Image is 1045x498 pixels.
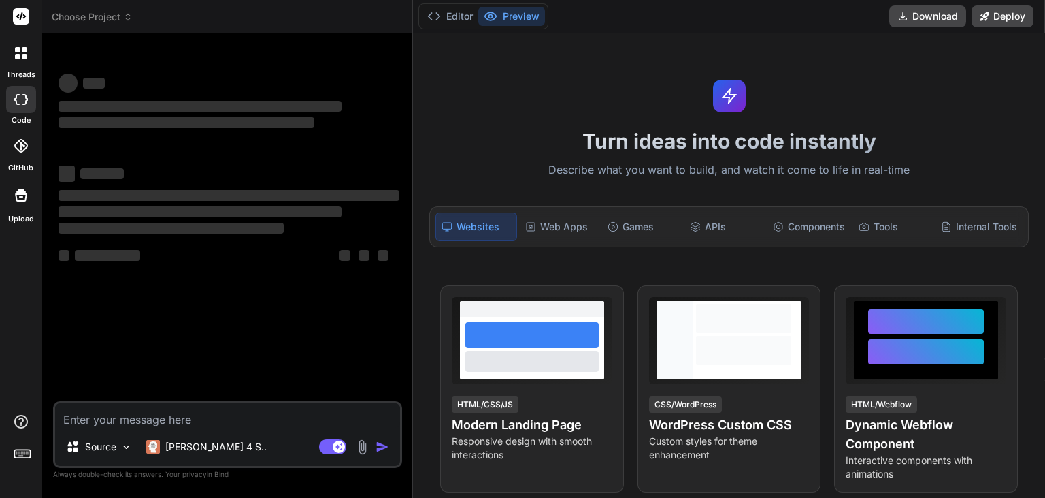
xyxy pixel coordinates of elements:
button: Deploy [972,5,1033,27]
label: threads [6,69,35,80]
span: ‌ [59,206,342,217]
h4: WordPress Custom CSS [649,416,810,435]
button: Download [889,5,966,27]
div: HTML/CSS/JS [452,396,518,413]
p: Source [85,440,116,454]
h4: Dynamic Webflow Component [846,416,1006,454]
p: Describe what you want to build, and watch it come to life in real-time [421,161,1037,179]
div: APIs [684,213,764,241]
span: ‌ [75,250,140,261]
h1: Turn ideas into code instantly [421,129,1037,153]
img: icon [376,440,389,454]
span: ‌ [359,250,369,261]
span: ‌ [59,166,75,182]
label: GitHub [8,162,33,174]
span: privacy [182,470,207,478]
div: Websites [435,213,516,241]
span: Choose Project [52,10,133,24]
img: Claude 4 Sonnet [146,440,160,454]
p: Responsive design with smooth interactions [452,435,612,462]
span: ‌ [83,78,105,89]
label: code [12,114,31,126]
div: Internal Tools [935,213,1023,241]
button: Editor [422,7,478,26]
span: ‌ [80,168,124,179]
img: Pick Models [120,441,132,453]
span: ‌ [59,250,69,261]
div: Components [767,213,850,241]
p: Always double-check its answers. Your in Bind [53,468,402,481]
span: ‌ [59,117,314,128]
span: ‌ [59,223,284,234]
label: Upload [8,213,34,225]
div: HTML/Webflow [846,396,917,413]
p: [PERSON_NAME] 4 S.. [165,440,267,454]
p: Interactive components with animations [846,454,1006,481]
div: CSS/WordPress [649,396,722,413]
p: Custom styles for theme enhancement [649,435,810,462]
span: ‌ [59,74,78,93]
div: Web Apps [520,213,599,241]
div: Tools [853,213,933,241]
span: ‌ [339,250,350,261]
span: ‌ [378,250,388,261]
h4: Modern Landing Page [452,416,612,435]
div: Games [602,213,682,241]
span: ‌ [59,101,342,112]
span: ‌ [59,190,399,201]
img: attachment [354,439,370,455]
button: Preview [478,7,545,26]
